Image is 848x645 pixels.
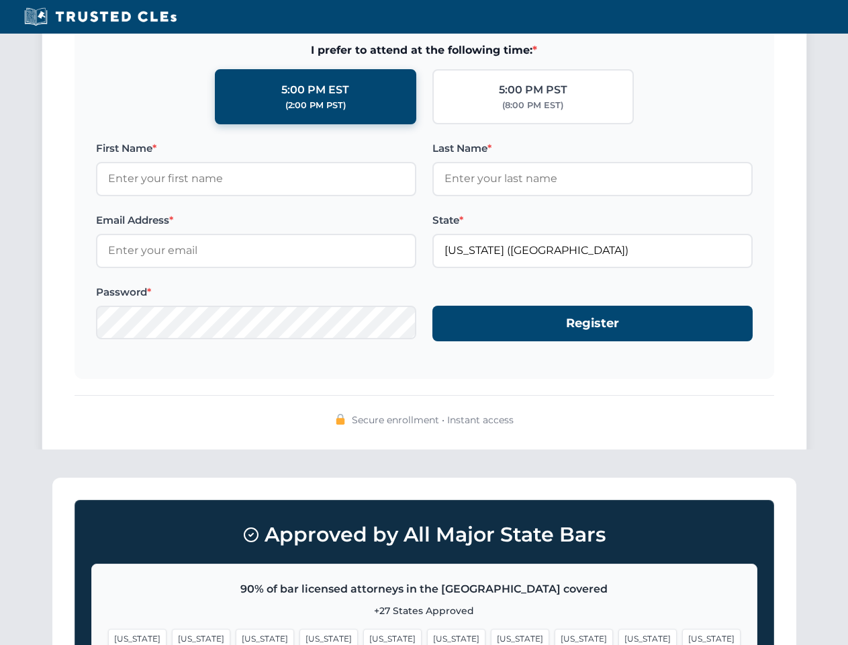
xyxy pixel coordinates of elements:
[96,234,416,267] input: Enter your email
[96,42,753,59] span: I prefer to attend at the following time:
[499,81,567,99] div: 5:00 PM PST
[96,162,416,196] input: Enter your first name
[285,99,346,112] div: (2:00 PM PST)
[96,140,416,157] label: First Name
[352,413,514,427] span: Secure enrollment • Instant access
[432,162,753,196] input: Enter your last name
[432,212,753,228] label: State
[281,81,349,99] div: 5:00 PM EST
[502,99,563,112] div: (8:00 PM EST)
[432,306,753,341] button: Register
[20,7,181,27] img: Trusted CLEs
[96,284,416,300] label: Password
[108,580,741,598] p: 90% of bar licensed attorneys in the [GEOGRAPHIC_DATA] covered
[108,603,741,618] p: +27 States Approved
[335,414,346,425] img: 🔒
[432,234,753,267] input: Florida (FL)
[96,212,416,228] label: Email Address
[432,140,753,157] label: Last Name
[91,517,757,553] h3: Approved by All Major State Bars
